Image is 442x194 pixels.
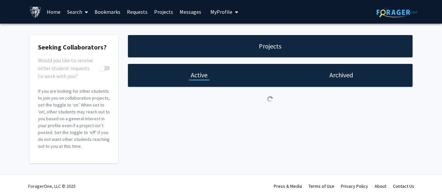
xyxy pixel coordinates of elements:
[210,9,232,15] span: My Profile
[151,0,176,23] a: Projects
[377,7,417,17] img: ForagerOne Logo
[124,0,151,23] a: Requests
[30,6,41,18] img: Johns Hopkins University Logo
[329,70,353,80] h1: Archived
[44,0,64,23] a: Home
[38,43,110,51] h2: Seeking Collaborators?
[176,0,204,23] a: Messages
[264,93,276,105] img: Loading
[64,0,91,23] a: Search
[5,165,28,189] iframe: Chat
[393,183,414,189] a: Contact Us
[274,183,302,189] a: Press & Media
[375,183,386,189] a: About
[341,183,368,189] a: Privacy Policy
[38,56,96,80] span: Would you like to receive other student requests to work with you?
[259,42,281,51] h1: Projects
[191,70,207,80] h1: Active
[38,88,110,150] p: If you are looking for other students to join you on collaborative projects, set the toggle to ‘o...
[309,183,334,189] a: Terms of Use
[91,0,124,23] a: Bookmarks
